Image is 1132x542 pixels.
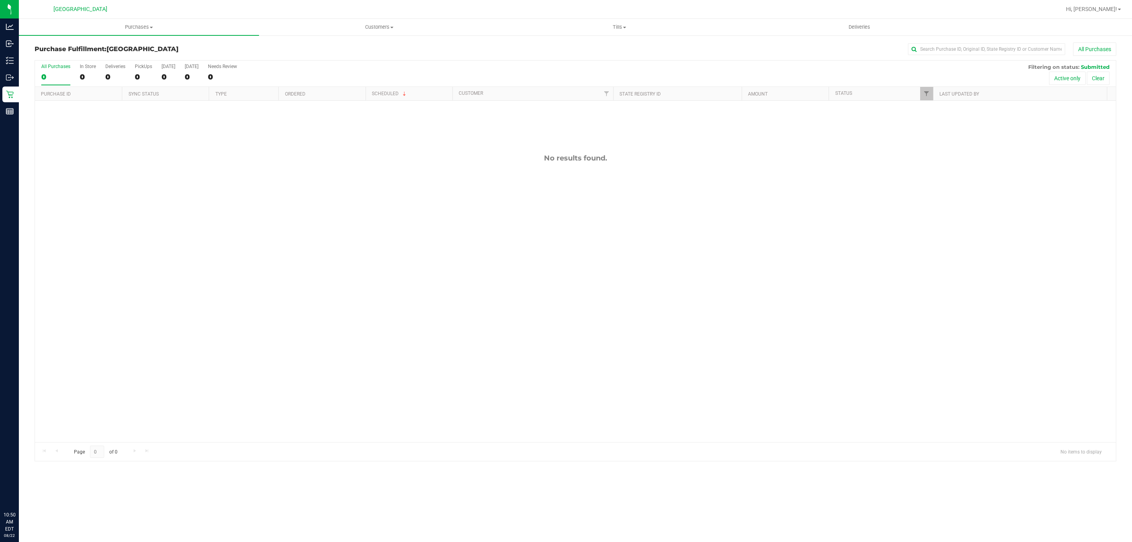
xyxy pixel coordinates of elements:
[908,43,1065,55] input: Search Purchase ID, Original ID, State Registry ID or Customer Name...
[1028,64,1079,70] span: Filtering on status:
[6,74,14,81] inline-svg: Outbound
[1054,446,1108,457] span: No items to display
[372,91,408,96] a: Scheduled
[215,91,227,97] a: Type
[1081,64,1110,70] span: Submitted
[208,64,237,69] div: Needs Review
[1073,42,1116,56] button: All Purchases
[6,40,14,48] inline-svg: Inbound
[285,91,305,97] a: Ordered
[41,64,70,69] div: All Purchases
[748,91,768,97] a: Amount
[619,91,661,97] a: State Registry ID
[135,72,152,81] div: 0
[838,24,881,31] span: Deliveries
[162,64,175,69] div: [DATE]
[162,72,175,81] div: 0
[35,46,395,53] h3: Purchase Fulfillment:
[185,72,198,81] div: 0
[185,64,198,69] div: [DATE]
[19,24,259,31] span: Purchases
[19,19,259,35] a: Purchases
[80,72,96,81] div: 0
[41,91,71,97] a: Purchase ID
[53,6,107,13] span: [GEOGRAPHIC_DATA]
[6,107,14,115] inline-svg: Reports
[1049,72,1086,85] button: Active only
[1087,72,1110,85] button: Clear
[835,90,852,96] a: Status
[129,91,159,97] a: Sync Status
[939,91,979,97] a: Last Updated By
[4,533,15,538] p: 08/22
[8,479,31,503] iframe: Resource center
[259,19,499,35] a: Customers
[67,446,124,458] span: Page of 0
[1066,6,1117,12] span: Hi, [PERSON_NAME]!
[6,23,14,31] inline-svg: Analytics
[600,87,613,100] a: Filter
[208,72,237,81] div: 0
[105,64,125,69] div: Deliveries
[4,511,15,533] p: 10:50 AM EDT
[739,19,979,35] a: Deliveries
[80,64,96,69] div: In Store
[6,57,14,65] inline-svg: Inventory
[35,154,1116,162] div: No results found.
[920,87,933,100] a: Filter
[135,64,152,69] div: PickUps
[459,90,483,96] a: Customer
[259,24,499,31] span: Customers
[499,19,739,35] a: Tills
[6,90,14,98] inline-svg: Retail
[107,45,178,53] span: [GEOGRAPHIC_DATA]
[500,24,739,31] span: Tills
[105,72,125,81] div: 0
[41,72,70,81] div: 0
